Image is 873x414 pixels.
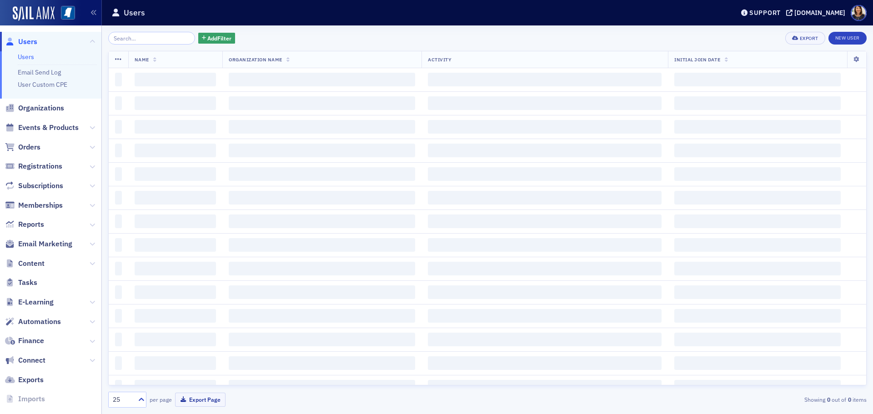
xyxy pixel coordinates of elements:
span: ‌ [674,167,841,181]
span: ‌ [674,120,841,134]
span: ‌ [428,309,662,323]
button: Export Page [175,393,226,407]
a: Users [18,53,34,61]
span: ‌ [115,96,122,110]
span: ‌ [674,238,841,252]
a: View Homepage [55,6,75,21]
span: Events & Products [18,123,79,133]
span: ‌ [135,96,216,110]
span: ‌ [229,191,415,205]
span: Content [18,259,45,269]
a: Memberships [5,200,63,210]
span: Automations [18,317,61,327]
span: Subscriptions [18,181,63,191]
span: E-Learning [18,297,54,307]
span: ‌ [135,238,216,252]
span: ‌ [229,96,415,110]
span: ‌ [674,285,841,299]
span: Reports [18,219,44,229]
span: ‌ [135,333,216,346]
div: 25 [113,395,133,404]
img: SailAMX [13,6,55,21]
span: ‌ [229,144,415,157]
a: Connect [5,355,45,365]
span: Connect [18,355,45,365]
a: Email Marketing [5,239,72,249]
span: ‌ [674,96,841,110]
span: ‌ [428,285,662,299]
span: ‌ [229,238,415,252]
a: User Custom CPE [18,80,67,89]
span: ‌ [115,214,122,228]
span: ‌ [229,380,415,394]
span: ‌ [428,144,662,157]
span: Orders [18,142,40,152]
a: Finance [5,336,44,346]
span: ‌ [115,262,122,275]
span: ‌ [674,73,841,86]
span: ‌ [115,144,122,157]
button: [DOMAIN_NAME] [786,10,848,16]
a: Reports [5,219,44,229]
span: Exports [18,375,44,385]
a: Email Send Log [18,68,61,76]
span: ‌ [674,333,841,346]
span: ‌ [135,120,216,134]
a: Users [5,37,37,47]
span: ‌ [428,262,662,275]
span: ‌ [428,333,662,346]
span: ‌ [135,285,216,299]
span: ‌ [674,309,841,323]
span: ‌ [135,380,216,394]
span: ‌ [229,333,415,346]
button: AddFilter [198,33,236,44]
h1: Users [124,7,145,18]
span: ‌ [135,73,216,86]
span: ‌ [428,96,662,110]
span: ‌ [229,309,415,323]
a: Organizations [5,103,64,113]
span: ‌ [428,214,662,228]
span: ‌ [115,73,122,86]
span: Name [135,56,149,63]
span: ‌ [229,214,415,228]
input: Search… [108,32,195,45]
span: ‌ [135,262,216,275]
span: ‌ [674,144,841,157]
span: ‌ [674,214,841,228]
span: ‌ [115,333,122,346]
span: Finance [18,336,44,346]
span: ‌ [135,214,216,228]
span: ‌ [674,380,841,394]
a: New User [828,32,867,45]
span: ‌ [428,167,662,181]
a: Tasks [5,278,37,288]
a: Events & Products [5,123,79,133]
span: ‌ [674,356,841,370]
a: Automations [5,317,61,327]
span: ‌ [115,167,122,181]
span: ‌ [229,73,415,86]
span: ‌ [135,309,216,323]
span: ‌ [115,285,122,299]
span: ‌ [229,356,415,370]
span: Organizations [18,103,64,113]
strong: 0 [846,395,853,404]
span: Initial Join Date [674,56,720,63]
div: Support [749,9,781,17]
span: ‌ [229,262,415,275]
strong: 0 [825,395,832,404]
span: ‌ [135,356,216,370]
span: ‌ [428,356,662,370]
span: ‌ [135,144,216,157]
span: Add Filter [207,34,231,42]
a: Imports [5,394,45,404]
span: ‌ [674,191,841,205]
div: Export [800,36,818,41]
span: ‌ [674,262,841,275]
span: Tasks [18,278,37,288]
span: ‌ [229,285,415,299]
span: ‌ [115,120,122,134]
span: ‌ [229,120,415,134]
